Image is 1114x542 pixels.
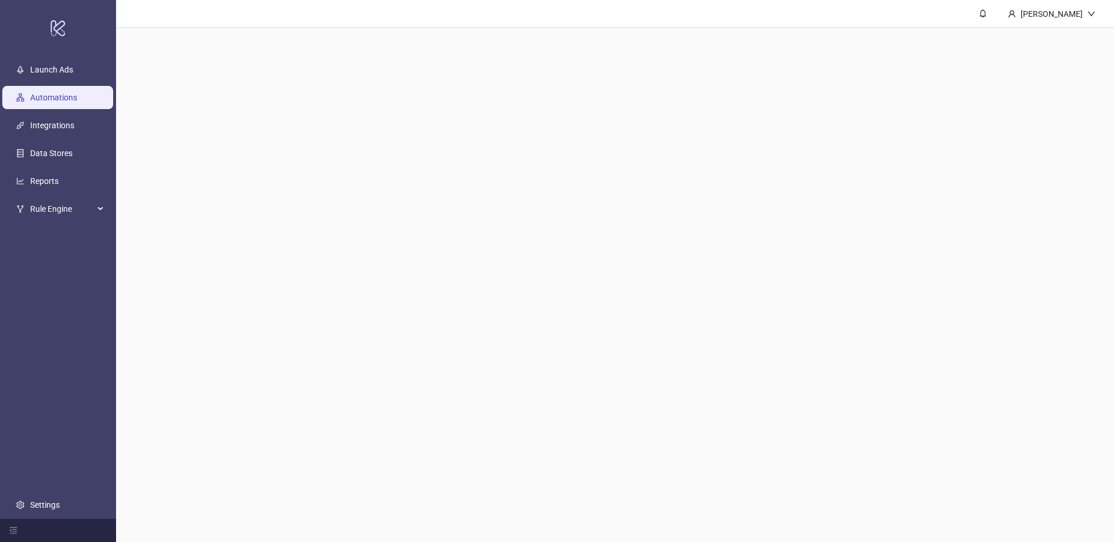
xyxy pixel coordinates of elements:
div: [PERSON_NAME] [1016,8,1087,20]
span: menu-fold [9,526,17,534]
span: user [1008,10,1016,18]
a: Settings [30,500,60,510]
a: Automations [30,93,77,102]
span: fork [16,205,24,213]
a: Data Stores [30,149,73,158]
span: Rule Engine [30,197,94,221]
span: down [1087,10,1095,18]
a: Reports [30,176,59,186]
a: Integrations [30,121,74,130]
a: Launch Ads [30,65,73,74]
span: bell [979,9,987,17]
